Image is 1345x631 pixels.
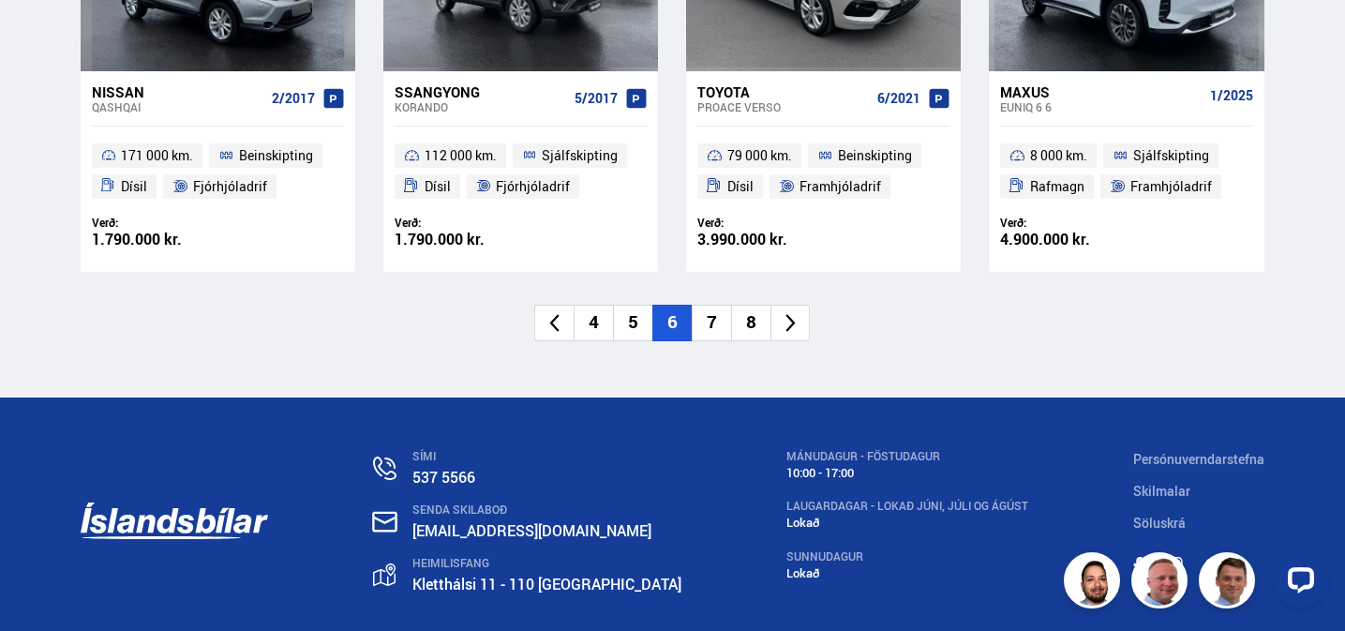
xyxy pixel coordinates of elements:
a: Kletthálsi 11 - 110 [GEOGRAPHIC_DATA] [412,574,681,594]
img: FbJEzSuNWCJXmdc-.webp [1202,555,1258,611]
div: 10:00 - 17:00 [786,466,1028,480]
div: Korando [395,100,567,113]
span: Fjórhjóladrif [496,175,570,198]
span: 171 000 km. [121,144,193,167]
div: Lokað [786,516,1028,530]
div: Proace VERSO [697,100,870,113]
div: Nissan [92,83,264,100]
a: Nissan Qashqai 2/2017 171 000 km. Beinskipting Dísil Fjórhjóladrif Verð: 1.790.000 kr. [81,71,355,272]
div: SENDA SKILABOÐ [412,503,681,517]
span: Sjálfskipting [542,144,618,167]
span: Dísil [727,175,754,198]
a: Toyota Proace VERSO 6/2021 79 000 km. Beinskipting Dísil Framhjóladrif Verð: 3.990.000 kr. [686,71,961,272]
div: 1.790.000 kr. [395,232,521,248]
li: 8 [731,305,770,341]
span: 5/2017 [575,91,618,106]
span: 112 000 km. [425,144,497,167]
a: 537 5566 [412,467,475,488]
span: Fjórhjóladrif [193,175,267,198]
div: MÁNUDAGUR - FÖSTUDAGUR [786,450,1028,463]
span: 1/2025 [1210,88,1253,103]
div: HEIMILISFANG [412,557,681,570]
span: Dísil [425,175,451,198]
div: Verð: [395,216,521,230]
div: Maxus [1000,83,1202,100]
img: siFngHWaQ9KaOqBr.png [1134,555,1190,611]
span: Beinskipting [239,144,313,167]
span: 79 000 km. [727,144,792,167]
a: Söluskrá [1133,514,1186,532]
div: 1.790.000 kr. [92,232,218,248]
div: Euniq 6 6 [1000,100,1202,113]
iframe: LiveChat chat widget [1258,544,1337,623]
span: Rafmagn [1030,175,1084,198]
img: nHj8e-n-aHgjukTg.svg [372,511,397,533]
span: Framhjóladrif [800,175,881,198]
span: Beinskipting [838,144,912,167]
div: Toyota [697,83,870,100]
li: 7 [692,305,731,341]
img: n0V2lOsqF3l1V2iz.svg [373,457,396,480]
img: gp4YpyYFnEr45R34.svg [373,563,396,587]
li: 4 [574,305,613,341]
div: 3.990.000 kr. [697,232,824,248]
a: Skilmalar [1133,482,1190,500]
div: Lokað [786,566,1028,580]
a: [EMAIL_ADDRESS][DOMAIN_NAME] [412,520,651,541]
li: 6 [652,305,692,341]
a: Ssangyong Korando 5/2017 112 000 km. Sjálfskipting Dísil Fjórhjóladrif Verð: 1.790.000 kr. [383,71,658,272]
div: Verð: [92,216,218,230]
div: LAUGARDAGAR - Lokað Júni, Júli og Ágúst [786,500,1028,513]
div: Verð: [1000,216,1127,230]
span: 8 000 km. [1030,144,1087,167]
span: 6/2021 [877,91,920,106]
a: Persónuverndarstefna [1133,450,1264,468]
div: Verð: [697,216,824,230]
span: Framhjóladrif [1130,175,1212,198]
div: Qashqai [92,100,264,113]
span: 2/2017 [272,91,315,106]
li: 5 [613,305,652,341]
div: SÍMI [412,450,681,463]
div: SUNNUDAGUR [786,550,1028,563]
a: Maxus Euniq 6 6 1/2025 8 000 km. Sjálfskipting Rafmagn Framhjóladrif Verð: 4.900.000 kr. [989,71,1263,272]
span: Dísil [121,175,147,198]
div: Ssangyong [395,83,567,100]
img: nhp88E3Fdnt1Opn2.png [1067,555,1123,611]
div: 4.900.000 kr. [1000,232,1127,248]
span: Sjálfskipting [1133,144,1209,167]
